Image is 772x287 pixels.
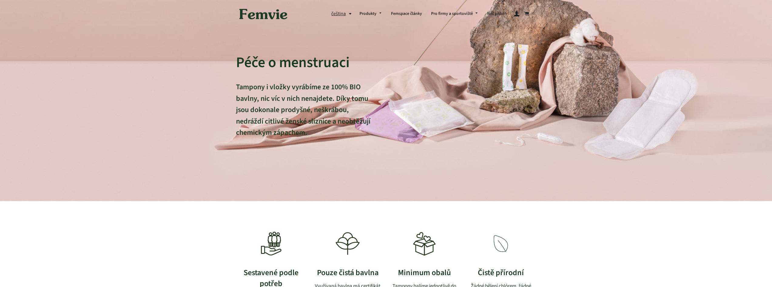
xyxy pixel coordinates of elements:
img: Femvie [236,5,291,23]
a: Produkty [355,6,386,22]
a: Pro firmy a sportoviště [426,6,483,22]
h2: Péče o menstruaci [236,53,371,72]
h3: Čistě přírodní [466,267,536,278]
p: Tampony i vložky vyrábíme ze 100% BIO bavlny, nic víc v nich nenajdete. Díky tomu jsou dokonale p... [236,81,371,150]
a: Náš příběh [483,6,511,22]
h3: Pouze čistá bavlna [312,267,383,278]
h3: Minimum obalů [389,267,460,278]
a: Femspace články [386,6,426,22]
button: čeština [331,10,355,18]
